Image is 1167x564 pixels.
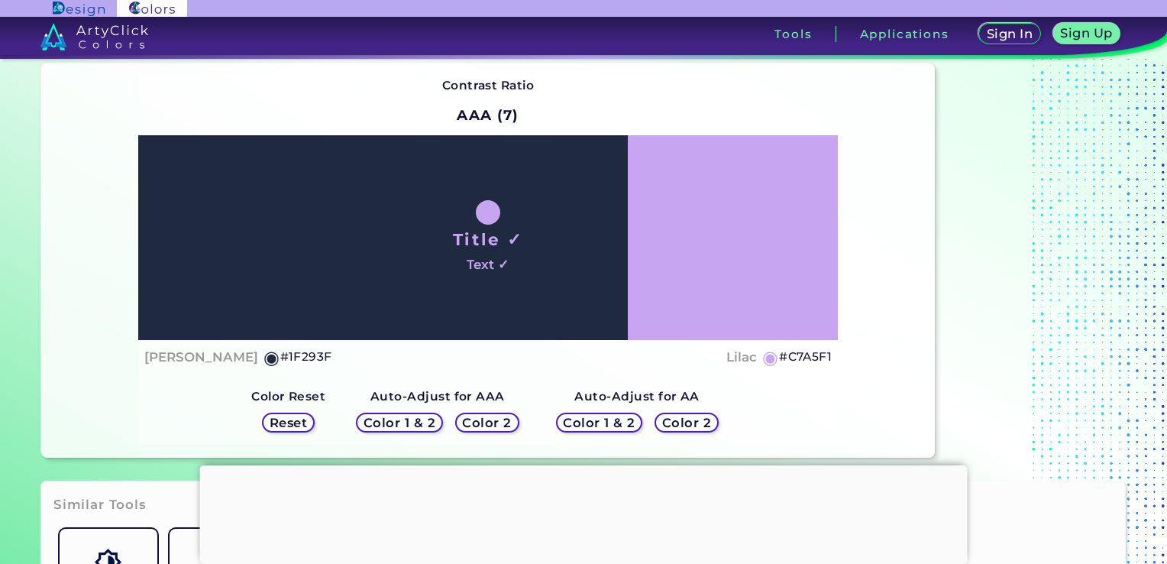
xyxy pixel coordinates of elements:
[467,254,509,276] h4: Text ✓
[251,389,325,404] strong: Color Reset
[774,28,812,40] h3: Tools
[144,346,258,368] h4: [PERSON_NAME]
[200,465,968,560] iframe: Advertisement
[762,348,779,367] h5: ◉
[271,417,305,429] h5: Reset
[1056,24,1117,44] a: Sign Up
[860,28,949,40] h3: Applications
[53,2,104,16] img: ArtyClick Design logo
[367,417,432,429] h5: Color 1 & 2
[53,496,147,514] h3: Similar Tools
[370,389,505,404] strong: Auto-Adjust for AAA
[981,24,1037,44] a: Sign In
[1063,28,1110,39] h5: Sign Up
[989,28,1030,40] h5: Sign In
[450,99,525,132] h2: AAA (7)
[40,23,148,50] img: logo_artyclick_colors_white.svg
[567,417,632,429] h5: Color 1 & 2
[779,347,832,367] h5: #C7A5F1
[280,347,332,367] h5: #1F293F
[442,78,535,92] strong: Contrast Ratio
[664,417,709,429] h5: Color 2
[453,228,523,251] h1: Title ✓
[574,389,699,404] strong: Auto-Adjust for AA
[263,348,280,367] h5: ◉
[465,417,509,429] h5: Color 2
[726,346,757,368] h4: Lilac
